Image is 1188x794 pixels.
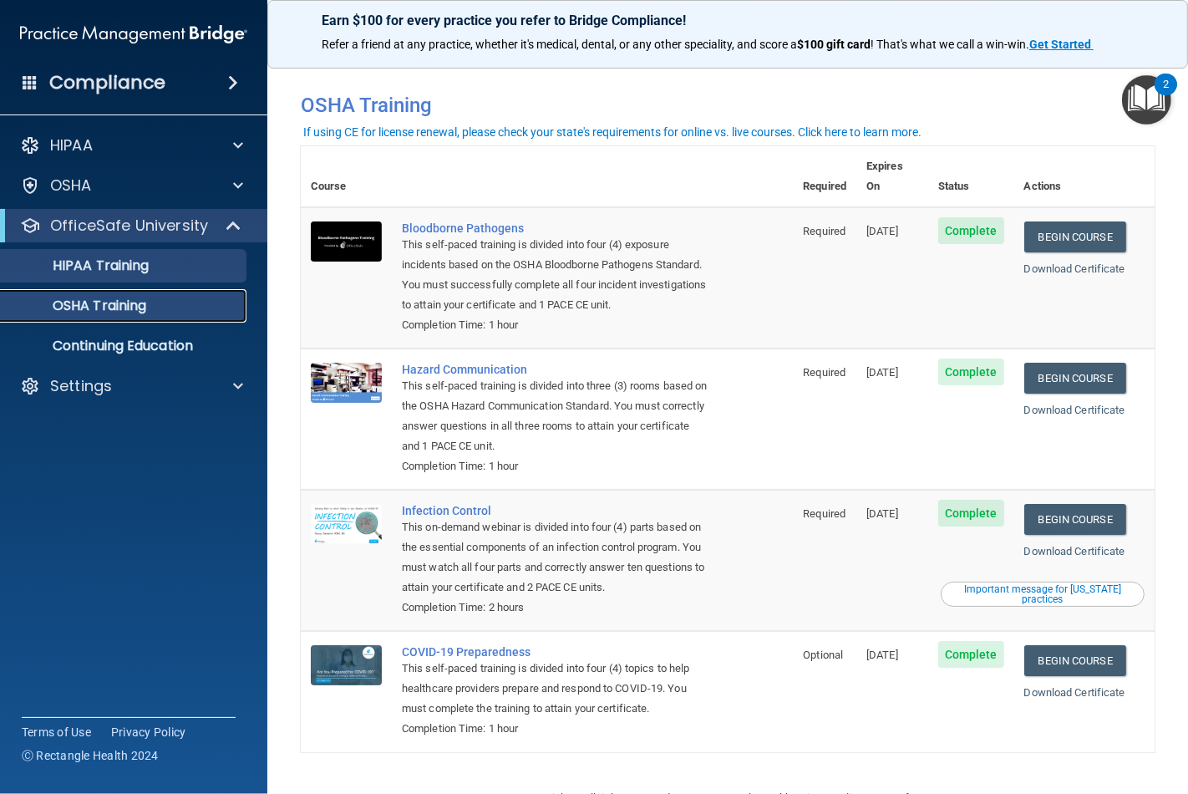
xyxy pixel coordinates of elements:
[20,216,242,236] a: OfficeSafe University
[402,363,709,376] a: Hazard Communication
[11,338,239,354] p: Continuing Education
[1014,146,1155,207] th: Actions
[793,146,856,207] th: Required
[803,225,845,237] span: Required
[49,71,165,94] h4: Compliance
[301,94,1155,117] h4: OSHA Training
[1024,404,1125,416] a: Download Certificate
[1024,363,1126,394] a: Begin Course
[1024,545,1125,557] a: Download Certificate
[50,216,208,236] p: OfficeSafe University
[22,747,159,764] span: Ⓒ Rectangle Health 2024
[1024,645,1126,676] a: Begin Course
[943,584,1142,604] div: Important message for [US_STATE] practices
[1024,686,1125,699] a: Download Certificate
[938,217,1004,244] span: Complete
[20,135,243,155] a: HIPAA
[402,315,709,335] div: Completion Time: 1 hour
[856,146,928,207] th: Expires On
[50,135,93,155] p: HIPAA
[402,456,709,476] div: Completion Time: 1 hour
[20,18,247,51] img: PMB logo
[301,124,924,140] button: If using CE for license renewal, please check your state's requirements for online vs. live cours...
[928,146,1014,207] th: Status
[866,649,898,661] span: [DATE]
[803,507,845,520] span: Required
[11,298,146,314] p: OSHA Training
[1122,75,1171,125] button: Open Resource Center, 2 new notifications
[303,126,921,138] div: If using CE for license renewal, please check your state's requirements for online vs. live cours...
[1029,38,1094,51] a: Get Started
[111,724,186,741] a: Privacy Policy
[1029,38,1091,51] strong: Get Started
[402,517,709,598] div: This on-demand webinar is divided into four (4) parts based on the essential components of an inf...
[803,366,845,379] span: Required
[1024,221,1126,252] a: Begin Course
[402,659,709,719] div: This self-paced training is divided into four (4) topics to help healthcare providers prepare and...
[50,176,92,196] p: OSHA
[301,146,392,207] th: Course
[938,641,1004,668] span: Complete
[866,507,898,520] span: [DATE]
[22,724,91,741] a: Terms of Use
[402,598,709,618] div: Completion Time: 2 hours
[938,500,1004,527] span: Complete
[402,235,709,315] div: This self-paced training is divided into four (4) exposure incidents based on the OSHA Bloodborne...
[866,225,898,237] span: [DATE]
[402,504,709,517] a: Infection Control
[803,649,843,661] span: Optional
[20,376,243,396] a: Settings
[1163,84,1169,106] div: 2
[402,645,709,659] a: COVID-19 Preparedness
[1024,262,1125,275] a: Download Certificate
[402,221,709,235] a: Bloodborne Pathogens
[941,582,1145,607] button: Read this if you are a dental practitioner in the state of CA
[1024,504,1126,535] a: Begin Course
[797,38,871,51] strong: $100 gift card
[20,176,243,196] a: OSHA
[322,13,1134,28] p: Earn $100 for every practice you refer to Bridge Compliance!
[11,257,149,274] p: HIPAA Training
[938,359,1004,385] span: Complete
[866,366,898,379] span: [DATE]
[402,719,709,739] div: Completion Time: 1 hour
[402,376,709,456] div: This self-paced training is divided into three (3) rooms based on the OSHA Hazard Communication S...
[322,38,797,51] span: Refer a friend at any practice, whether it's medical, dental, or any other speciality, and score a
[871,38,1029,51] span: ! That's what we call a win-win.
[50,376,112,396] p: Settings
